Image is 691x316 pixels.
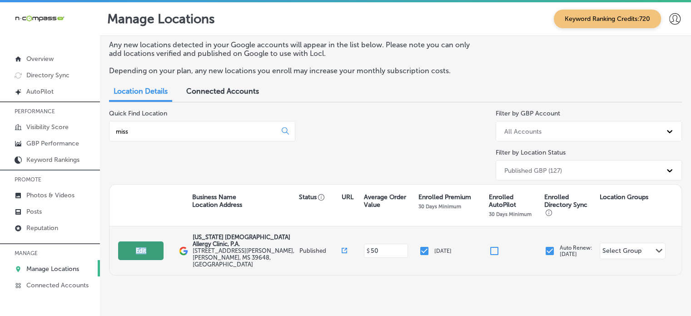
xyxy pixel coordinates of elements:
p: Reputation [26,224,58,232]
img: 660ab0bf-5cc7-4cb8-ba1c-48b5ae0f18e60NCTV_CLogo_TV_Black_-500x88.png [15,14,65,23]
span: Connected Accounts [186,87,259,95]
p: Auto Renew: [DATE] [560,245,592,257]
p: Visibility Score [26,123,69,131]
p: $ [367,248,370,254]
div: All Accounts [504,127,542,135]
p: AutoPilot [26,88,54,95]
p: Enrolled AutoPilot [489,193,540,209]
p: Any new locations detected in your Google accounts will appear in the list below. Please note you... [109,40,482,58]
p: Depending on your plan, any new locations you enroll may increase your monthly subscription costs. [109,66,482,75]
p: Location Groups [600,193,648,201]
p: Status [299,193,342,201]
p: 30 Days Minimum [489,211,532,217]
p: 30 Days Minimum [418,203,461,210]
p: Connected Accounts [26,281,89,289]
p: [US_STATE] [DEMOGRAPHIC_DATA] Allergy Clinic, P.A. [193,234,297,247]
p: Average Order Value [363,193,414,209]
label: Quick Find Location [109,110,167,117]
p: GBP Performance [26,140,79,147]
p: Overview [26,55,54,63]
label: Filter by Location Status [496,149,566,156]
div: Select Group [602,247,641,257]
p: Manage Locations [107,11,215,26]
img: logo [179,246,188,256]
p: Keyword Rankings [26,156,80,164]
span: Keyword Ranking Credits: 720 [554,10,661,28]
p: URL [342,193,353,201]
p: Directory Sync [26,71,70,79]
div: Published GBP (127) [504,166,562,174]
p: [DATE] [434,248,452,254]
label: Filter by GBP Account [496,110,560,117]
p: Photos & Videos [26,191,75,199]
p: Manage Locations [26,265,79,273]
p: Enrolled Premium [418,193,471,201]
p: Posts [26,208,42,216]
label: [STREET_ADDRESS][PERSON_NAME] , [PERSON_NAME], MS 39648, [GEOGRAPHIC_DATA] [193,247,297,268]
p: Business Name Location Address [192,193,242,209]
input: All Locations [115,127,274,135]
p: Published [299,247,342,254]
p: Enrolled Directory Sync [544,193,595,216]
button: Edit [118,241,164,260]
span: Location Details [114,87,168,95]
